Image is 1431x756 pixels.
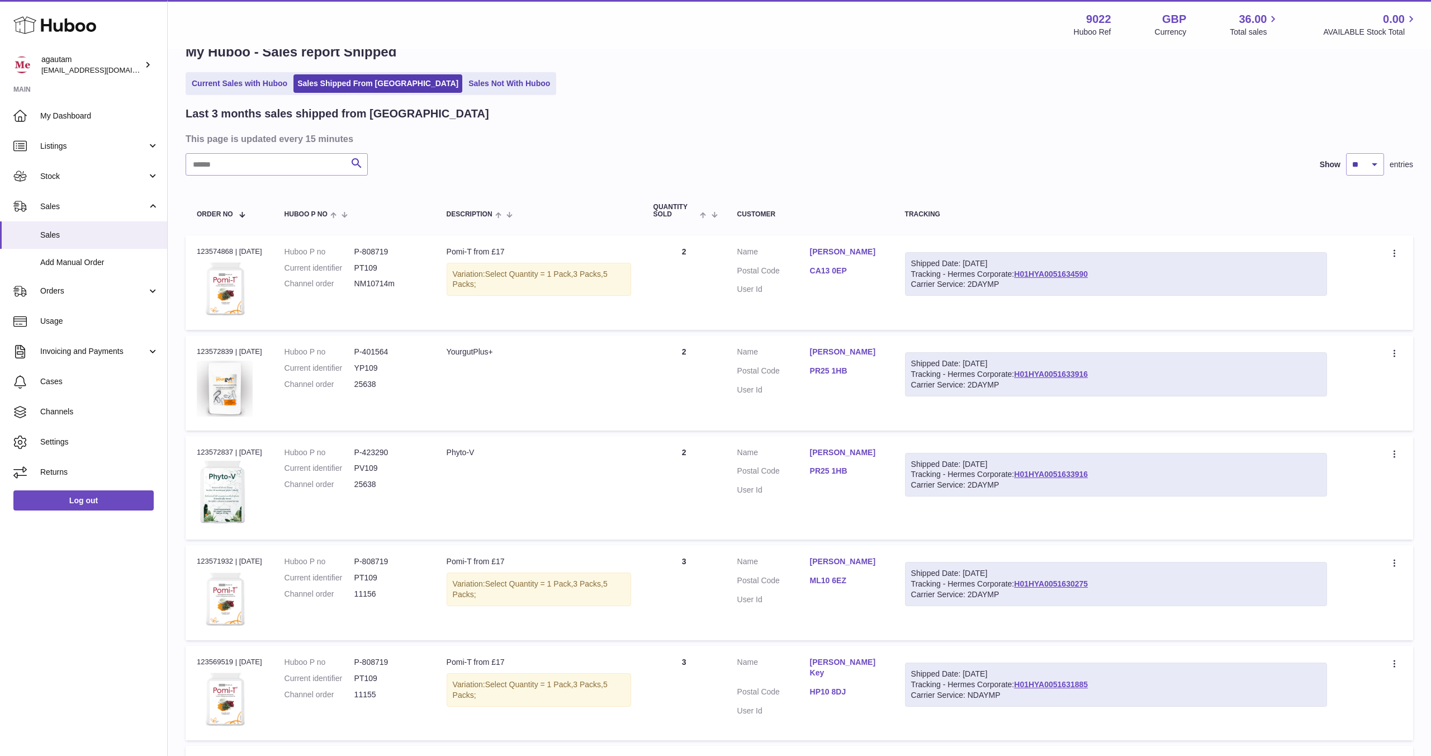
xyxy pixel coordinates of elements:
a: H01HYA0051631885 [1014,680,1088,689]
a: H01HYA0051633916 [1014,470,1088,479]
span: Quantity Sold [653,204,698,218]
td: 2 [642,235,726,330]
div: YourgutPlus+ [447,347,631,357]
div: Currency [1155,27,1187,37]
a: 0.00 AVAILABLE Stock Total [1323,12,1418,37]
dt: Name [737,247,810,260]
dt: Huboo P no [285,556,354,567]
div: Carrier Service: NDAYMP [911,690,1321,701]
dt: User Id [737,284,810,295]
div: Huboo Ref [1074,27,1111,37]
span: Select Quantity = 1 Pack,3 Packs,5 Packs; [453,579,608,599]
dt: Name [737,347,810,360]
div: Tracking - Hermes Corporate: [905,663,1327,707]
a: Sales Shipped From [GEOGRAPHIC_DATA] [293,74,462,93]
span: Orders [40,286,147,296]
a: Sales Not With Huboo [465,74,554,93]
span: 0.00 [1383,12,1405,27]
span: Order No [197,211,233,218]
span: Cases [40,376,159,387]
a: [PERSON_NAME] [810,447,883,458]
a: Current Sales with Huboo [188,74,291,93]
a: H01HYA0051633916 [1014,370,1088,379]
div: 123572839 | [DATE] [197,347,262,357]
dd: PT109 [354,573,424,583]
span: Sales [40,230,159,240]
span: Returns [40,467,159,478]
div: Carrier Service: 2DAYMP [911,480,1321,490]
dt: User Id [737,706,810,716]
dt: Name [737,447,810,461]
a: [PERSON_NAME] [810,247,883,257]
img: PTVLWebsiteFront.jpg [197,570,253,626]
dd: PV109 [354,463,424,474]
dd: 25638 [354,379,424,390]
dd: 11155 [354,689,424,700]
div: Carrier Service: 2DAYMP [911,279,1321,290]
dd: 11156 [354,589,424,599]
div: Shipped Date: [DATE] [911,669,1321,679]
dt: Current identifier [285,463,354,474]
div: Pomi-T from £17 [447,657,631,668]
dd: 25638 [354,479,424,490]
dt: Postal Code [737,466,810,479]
td: 3 [642,646,726,740]
dt: Current identifier [285,573,354,583]
dt: Channel order [285,689,354,700]
span: Channels [40,407,159,417]
span: Invoicing and Payments [40,346,147,357]
span: 36.00 [1239,12,1267,27]
span: Select Quantity = 1 Pack,3 Packs,5 Packs; [453,270,608,289]
div: 123569519 | [DATE] [197,657,262,667]
dt: User Id [737,594,810,605]
dt: Postal Code [737,687,810,700]
a: CA13 0EP [810,266,883,276]
div: Tracking - Hermes Corporate: [905,562,1327,606]
h1: My Huboo - Sales report Shipped [186,43,1413,61]
span: Description [447,211,492,218]
a: PR25 1HB [810,466,883,476]
img: PTVLWebsiteFront.jpg [197,670,253,726]
span: Total sales [1230,27,1280,37]
a: PR25 1HB [810,366,883,376]
dt: Channel order [285,589,354,599]
dt: Name [737,657,810,681]
td: 2 [642,436,726,540]
dt: Postal Code [737,266,810,279]
div: Tracking - Hermes Corporate: [905,252,1327,296]
span: Usage [40,316,159,327]
a: [PERSON_NAME] [810,556,883,567]
span: [EMAIL_ADDRESS][DOMAIN_NAME] [41,65,164,74]
a: HP10 8DJ [810,687,883,697]
img: info@naturemedical.co.uk [13,56,30,73]
span: Stock [40,171,147,182]
a: H01HYA0051630275 [1014,579,1088,588]
dd: YP109 [354,363,424,374]
img: PTVLWebsiteFront.jpg [197,260,253,316]
div: 123572837 | [DATE] [197,447,262,457]
dt: Current identifier [285,673,354,684]
dt: Current identifier [285,263,354,273]
a: H01HYA0051634590 [1014,270,1088,278]
dt: Postal Code [737,366,810,379]
div: Shipped Date: [DATE] [911,459,1321,470]
label: Show [1320,159,1340,170]
dt: Channel order [285,278,354,289]
strong: 9022 [1086,12,1111,27]
dt: Huboo P no [285,347,354,357]
div: Carrier Service: 2DAYMP [911,589,1321,600]
dt: Huboo P no [285,447,354,458]
dt: Channel order [285,479,354,490]
dd: P-808719 [354,657,424,668]
dt: Huboo P no [285,247,354,257]
span: Sales [40,201,147,212]
strong: GBP [1162,12,1186,27]
div: Shipped Date: [DATE] [911,358,1321,369]
dt: Postal Code [737,575,810,589]
td: 3 [642,545,726,640]
dt: User Id [737,485,810,495]
div: agautam [41,54,142,75]
h3: This page is updated every 15 minutes [186,133,1410,145]
div: Pomi-T from £17 [447,556,631,567]
dt: Current identifier [285,363,354,374]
